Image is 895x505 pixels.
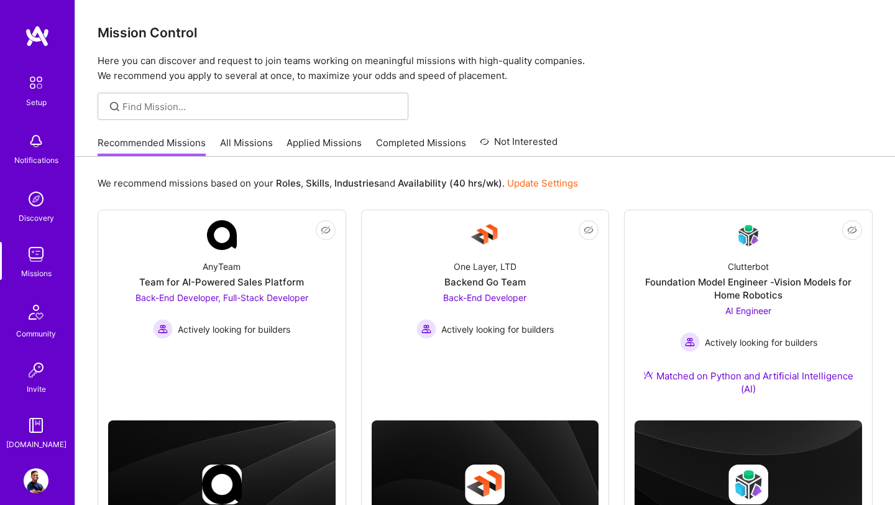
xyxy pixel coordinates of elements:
img: bell [24,129,48,154]
a: Company LogoOne Layer, LTDBackend Go TeamBack-End Developer Actively looking for buildersActively... [372,220,599,379]
div: [DOMAIN_NAME] [6,438,67,451]
img: Actively looking for builders [153,319,173,339]
div: Invite [27,382,46,396]
span: Actively looking for builders [441,323,554,336]
span: Actively looking for builders [178,323,290,336]
a: Not Interested [480,134,558,157]
a: User Avatar [21,468,52,493]
div: Discovery [19,211,54,225]
div: Team for AI-Powered Sales Platform [139,276,304,289]
a: Company LogoClutterbotFoundation Model Engineer -Vision Models for Home RoboticsAI Engineer Activ... [635,220,862,410]
div: Missions [21,267,52,280]
div: AnyTeam [203,260,241,273]
i: icon EyeClosed [584,225,594,235]
p: We recommend missions based on your , , and . [98,177,578,190]
img: Ateam Purple Icon [643,370,653,380]
span: Actively looking for builders [705,336,817,349]
a: All Missions [220,136,273,157]
div: One Layer, LTD [454,260,516,273]
b: Industries [334,177,379,189]
div: Clutterbot [728,260,769,273]
a: Update Settings [507,177,578,189]
i: icon EyeClosed [321,225,331,235]
img: Company Logo [733,221,763,250]
img: teamwork [24,242,48,267]
a: Applied Missions [287,136,362,157]
img: Actively looking for builders [416,319,436,339]
img: Company logo [202,465,242,504]
img: Community [21,297,51,327]
a: Completed Missions [376,136,466,157]
b: Roles [276,177,301,189]
i: icon SearchGrey [108,100,122,114]
img: Company Logo [470,220,500,250]
img: logo [25,25,50,47]
h3: Mission Control [98,25,873,40]
div: Backend Go Team [444,276,526,289]
b: Availability (40 hrs/wk) [398,177,502,189]
p: Here you can discover and request to join teams working on meaningful missions with high-quality ... [98,53,873,83]
div: Matched on Python and Artificial Intelligence (AI) [635,369,862,396]
b: Skills [306,177,329,189]
div: Foundation Model Engineer -Vision Models for Home Robotics [635,276,862,302]
img: Company logo [728,465,768,504]
div: Setup [26,96,47,109]
div: Notifications [14,154,58,167]
img: guide book [24,413,48,438]
img: User Avatar [24,468,48,493]
a: Recommended Missions [98,136,206,157]
span: Back-End Developer [443,292,526,303]
img: discovery [24,187,48,211]
a: Company LogoAnyTeamTeam for AI-Powered Sales PlatformBack-End Developer, Full-Stack Developer Act... [108,220,336,379]
span: AI Engineer [725,305,771,316]
img: setup [23,70,49,96]
img: Company logo [465,465,505,504]
i: icon EyeClosed [847,225,857,235]
div: Community [16,327,56,340]
img: Invite [24,358,48,382]
span: Back-End Developer, Full-Stack Developer [135,292,308,303]
img: Actively looking for builders [680,332,700,352]
img: Company Logo [207,220,237,250]
input: Find Mission... [122,100,399,113]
